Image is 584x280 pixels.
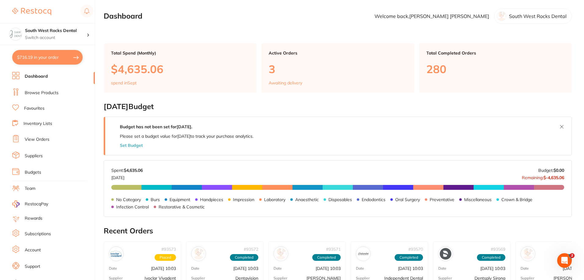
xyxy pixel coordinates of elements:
[316,266,341,271] p: [DATE] 10:03
[151,197,160,202] p: Burs
[522,248,534,260] img: Adam Dental
[312,254,341,261] span: Completed
[12,50,83,65] button: $716.19 in your order
[24,105,45,112] a: Favourites
[25,215,42,222] a: Rewards
[104,227,572,235] h2: Recent Orders
[159,204,205,209] p: Restorative & Cosmetic
[244,247,258,252] p: # 93572
[261,43,414,93] a: Active Orders3Awaiting delivery
[438,266,446,271] p: Date
[111,63,249,75] p: $4,635.06
[25,247,41,253] a: Account
[521,266,529,271] p: Date
[395,254,423,261] span: Completed
[9,28,22,40] img: South West Rocks Dental
[124,168,143,173] strong: $4,635.06
[570,253,575,258] span: 2
[104,102,572,111] h2: [DATE] Budget
[120,124,192,129] strong: Budget has not been set for [DATE] .
[419,43,572,93] a: Total Completed Orders280
[554,168,564,173] strong: $0.00
[116,197,141,202] p: No Category
[170,197,190,202] p: Equipment
[120,134,253,139] p: Please set a budget value for [DATE] to track your purchase analytics.
[200,197,223,202] p: Handpieces
[25,186,35,192] a: Team
[408,247,423,252] p: # 93570
[12,8,51,15] img: Restocq Logo
[269,80,302,85] p: Awaiting delivery
[151,266,176,271] p: [DATE] 10:03
[25,264,40,270] a: Support
[374,13,489,19] p: Welcome back, [PERSON_NAME] [PERSON_NAME]
[509,13,567,19] p: South West Rocks Dental
[491,247,505,252] p: # 93569
[275,248,287,260] img: Henry Schein Halas
[398,266,423,271] p: [DATE] 10:03
[191,266,199,271] p: Date
[12,5,51,19] a: Restocq Logo
[104,12,142,20] h2: Dashboard
[501,197,532,202] p: Crown & Bridge
[522,173,564,180] p: Remaining:
[155,254,176,261] span: Placed
[104,43,256,93] a: Total Spend (Monthly)$4,635.06spend inSept
[230,254,258,261] span: Completed
[25,136,49,143] a: View Orders
[111,173,143,180] p: [DATE]
[264,197,285,202] p: Laboratory
[269,63,407,75] p: 3
[464,197,492,202] p: Miscellaneous
[25,28,87,34] h4: South West Rocks Dental
[426,63,564,75] p: 280
[120,143,143,148] button: Set Budget
[426,51,564,55] p: Total Completed Orders
[357,248,369,260] img: Independent Dental
[25,231,51,237] a: Subscriptions
[111,80,137,85] p: spend in Sept
[109,266,117,271] p: Date
[356,266,364,271] p: Date
[362,197,385,202] p: Endodontics
[543,175,564,180] strong: $-4,635.06
[477,254,505,261] span: Completed
[326,247,341,252] p: # 93571
[25,90,59,96] a: Browse Products
[111,51,249,55] p: Total Spend (Monthly)
[161,247,176,252] p: # 93573
[111,168,143,173] p: Spent:
[23,121,52,127] a: Inventory Lists
[25,169,41,175] a: Budgets
[440,248,451,260] img: Dentsply Sirona
[395,197,420,202] p: Oral Surgery
[25,201,48,207] span: RestocqPay
[538,168,564,173] p: Budget:
[295,197,319,202] p: Anaesthetic
[557,253,572,268] iframe: Intercom live chat
[193,248,204,260] img: Dentavision
[110,248,122,260] img: Ivoclar Vivadent
[25,73,48,80] a: Dashboard
[25,35,87,41] p: Switch account
[12,200,48,207] a: RestocqPay
[274,266,282,271] p: Date
[116,204,149,209] p: Infection Control
[480,266,505,271] p: [DATE] 10:03
[269,51,407,55] p: Active Orders
[233,266,258,271] p: [DATE] 10:03
[25,153,43,159] a: Suppliers
[233,197,254,202] p: Impression
[12,200,20,207] img: RestocqPay
[430,197,454,202] p: Preventative
[328,197,352,202] p: Disposables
